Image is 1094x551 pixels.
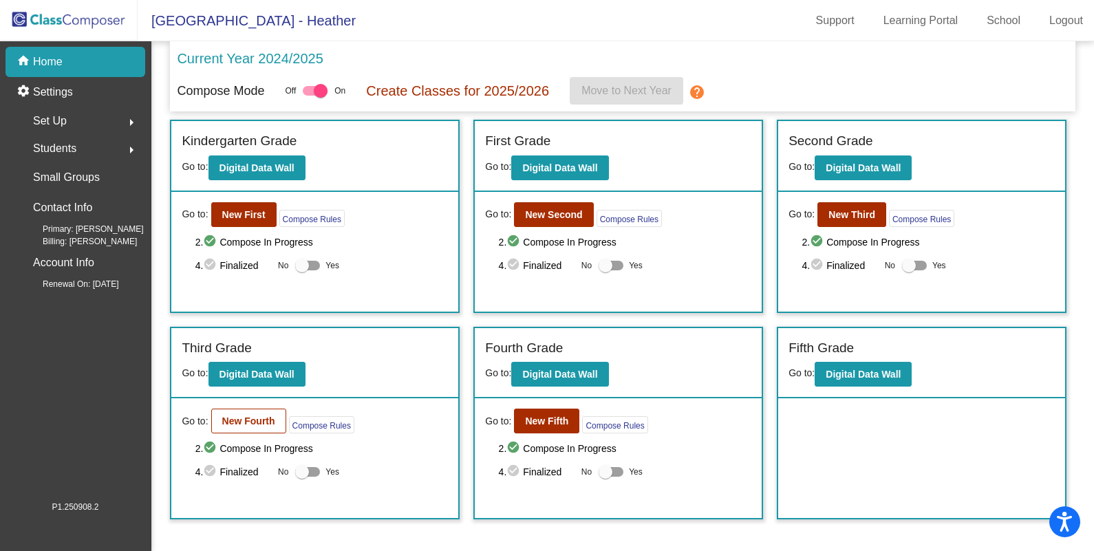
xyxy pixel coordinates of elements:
[33,111,67,131] span: Set Up
[21,223,144,235] span: Primary: [PERSON_NAME]
[629,464,643,480] span: Yes
[889,210,954,227] button: Compose Rules
[810,257,826,274] mat-icon: check_circle
[285,85,296,97] span: Off
[33,198,92,217] p: Contact Info
[222,209,266,220] b: New First
[203,257,219,274] mat-icon: check_circle
[815,362,912,387] button: Digital Data Wall
[138,10,356,32] span: [GEOGRAPHIC_DATA] - Heather
[17,84,33,100] mat-icon: settings
[872,10,969,32] a: Learning Portal
[21,278,118,290] span: Renewal On: [DATE]
[802,234,1055,250] span: 2. Compose In Progress
[582,416,647,433] button: Compose Rules
[17,54,33,70] mat-icon: home
[514,202,593,227] button: New Second
[1038,10,1094,32] a: Logout
[815,155,912,180] button: Digital Data Wall
[581,466,592,478] span: No
[789,207,815,222] span: Go to:
[810,234,826,250] mat-icon: check_circle
[33,54,63,70] p: Home
[506,234,523,250] mat-icon: check_circle
[885,259,895,272] span: No
[499,440,752,457] span: 2. Compose In Progress
[511,155,608,180] button: Digital Data Wall
[789,367,815,378] span: Go to:
[570,77,683,105] button: Move to Next Year
[485,338,563,358] label: Fourth Grade
[525,209,582,220] b: New Second
[195,440,449,457] span: 2. Compose In Progress
[278,259,288,272] span: No
[195,257,271,274] span: 4. Finalized
[499,234,752,250] span: 2. Compose In Progress
[334,85,345,97] span: On
[208,155,305,180] button: Digital Data Wall
[485,131,550,151] label: First Grade
[325,464,339,480] span: Yes
[211,202,277,227] button: New First
[182,338,251,358] label: Third Grade
[366,80,549,101] p: Create Classes for 2025/2026
[506,440,523,457] mat-icon: check_circle
[182,131,297,151] label: Kindergarten Grade
[177,82,264,100] p: Compose Mode
[33,84,73,100] p: Settings
[817,202,886,227] button: New Third
[123,114,140,131] mat-icon: arrow_right
[629,257,643,274] span: Yes
[182,207,208,222] span: Go to:
[219,369,294,380] b: Digital Data Wall
[182,161,208,172] span: Go to:
[33,253,94,272] p: Account Info
[485,367,511,378] span: Go to:
[177,48,323,69] p: Current Year 2024/2025
[203,234,219,250] mat-icon: check_circle
[789,131,873,151] label: Second Grade
[805,10,866,32] a: Support
[203,440,219,457] mat-icon: check_circle
[485,207,511,222] span: Go to:
[289,416,354,433] button: Compose Rules
[506,257,523,274] mat-icon: check_circle
[21,235,137,248] span: Billing: [PERSON_NAME]
[222,415,275,426] b: New Fourth
[826,369,901,380] b: Digital Data Wall
[123,142,140,158] mat-icon: arrow_right
[525,415,568,426] b: New Fifth
[789,161,815,172] span: Go to:
[789,338,854,358] label: Fifth Grade
[499,257,575,274] span: 4. Finalized
[208,362,305,387] button: Digital Data Wall
[182,367,208,378] span: Go to:
[279,210,345,227] button: Compose Rules
[689,84,705,100] mat-icon: help
[506,464,523,480] mat-icon: check_circle
[203,464,219,480] mat-icon: check_circle
[581,85,672,96] span: Move to Next Year
[932,257,946,274] span: Yes
[195,234,449,250] span: 2. Compose In Progress
[826,162,901,173] b: Digital Data Wall
[485,161,511,172] span: Go to:
[33,139,76,158] span: Students
[522,369,597,380] b: Digital Data Wall
[802,257,877,274] span: 4. Finalized
[211,409,286,433] button: New Fourth
[499,464,575,480] span: 4. Finalized
[325,257,339,274] span: Yes
[514,409,579,433] button: New Fifth
[33,168,100,187] p: Small Groups
[522,162,597,173] b: Digital Data Wall
[182,414,208,429] span: Go to:
[485,414,511,429] span: Go to:
[597,210,662,227] button: Compose Rules
[976,10,1031,32] a: School
[828,209,875,220] b: New Third
[581,259,592,272] span: No
[195,464,271,480] span: 4. Finalized
[278,466,288,478] span: No
[219,162,294,173] b: Digital Data Wall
